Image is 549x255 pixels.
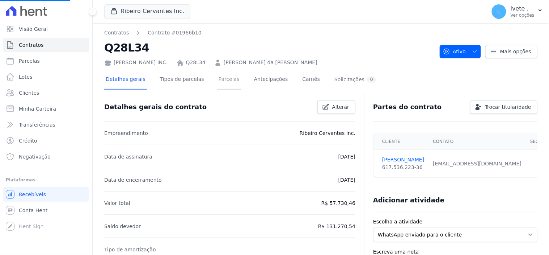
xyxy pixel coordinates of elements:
[429,133,526,150] th: Contato
[104,40,434,56] h2: Q28L34
[485,103,531,111] span: Trocar titularidade
[3,70,89,84] a: Lotes
[224,59,317,66] a: [PERSON_NAME] da [PERSON_NAME]
[440,45,481,58] button: Ativo
[104,4,190,18] button: Ribeiro Cervantes Inc.
[104,29,129,37] a: Contratos
[3,118,89,132] a: Transferências
[104,222,141,231] p: Saldo devedor
[3,187,89,202] a: Recebíveis
[104,59,168,66] div: [PERSON_NAME] INC.
[498,9,501,14] span: I.
[19,25,48,33] span: Visão Geral
[511,5,535,12] p: Ivete .
[3,133,89,148] a: Crédito
[6,176,86,184] div: Plataformas
[19,89,39,96] span: Clientes
[373,103,442,111] h3: Partes do contrato
[382,164,424,171] div: 617.536.223-36
[470,100,537,114] a: Trocar titularidade
[3,38,89,52] a: Contratos
[300,129,355,137] p: Ribeiro Cervantes Inc.
[443,45,466,58] span: Ativo
[19,105,56,112] span: Minha Carteira
[104,129,148,137] p: Empreendimento
[217,70,241,90] a: Parcelas
[382,156,424,164] a: [PERSON_NAME]
[104,70,147,90] a: Detalhes gerais
[3,86,89,100] a: Clientes
[19,191,46,198] span: Recebíveis
[485,45,537,58] a: Mais opções
[367,76,376,83] div: 0
[318,222,355,231] p: R$ 131.270,54
[338,176,355,184] p: [DATE]
[159,70,206,90] a: Tipos de parcelas
[511,12,535,18] p: Ver opções
[338,152,355,161] p: [DATE]
[186,59,206,66] a: Q28L34
[3,102,89,116] a: Minha Carteira
[333,70,377,90] a: Solicitações0
[317,100,356,114] a: Alterar
[301,70,321,90] a: Carnês
[104,29,434,37] nav: Breadcrumb
[373,133,428,150] th: Cliente
[334,76,376,83] div: Solicitações
[373,196,444,205] h3: Adicionar atividade
[321,199,355,207] p: R$ 57.730,46
[104,103,207,111] h3: Detalhes gerais do contrato
[104,245,156,254] p: Tipo de amortização
[104,29,202,37] nav: Breadcrumb
[500,48,531,55] span: Mais opções
[332,103,350,111] span: Alterar
[19,137,37,144] span: Crédito
[433,160,522,168] div: [EMAIL_ADDRESS][DOMAIN_NAME]
[3,54,89,68] a: Parcelas
[3,22,89,36] a: Visão Geral
[486,1,549,22] button: I. Ivete . Ver opções
[104,176,162,184] p: Data de encerramento
[148,29,202,37] a: Contrato #01966b10
[3,203,89,218] a: Conta Hent
[104,199,130,207] p: Valor total
[19,41,43,49] span: Contratos
[19,57,40,65] span: Parcelas
[373,218,537,226] label: Escolha a atividade
[253,70,290,90] a: Antecipações
[19,207,47,214] span: Conta Hent
[3,149,89,164] a: Negativação
[19,73,33,81] span: Lotes
[19,121,55,128] span: Transferências
[19,153,51,160] span: Negativação
[104,152,152,161] p: Data de assinatura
